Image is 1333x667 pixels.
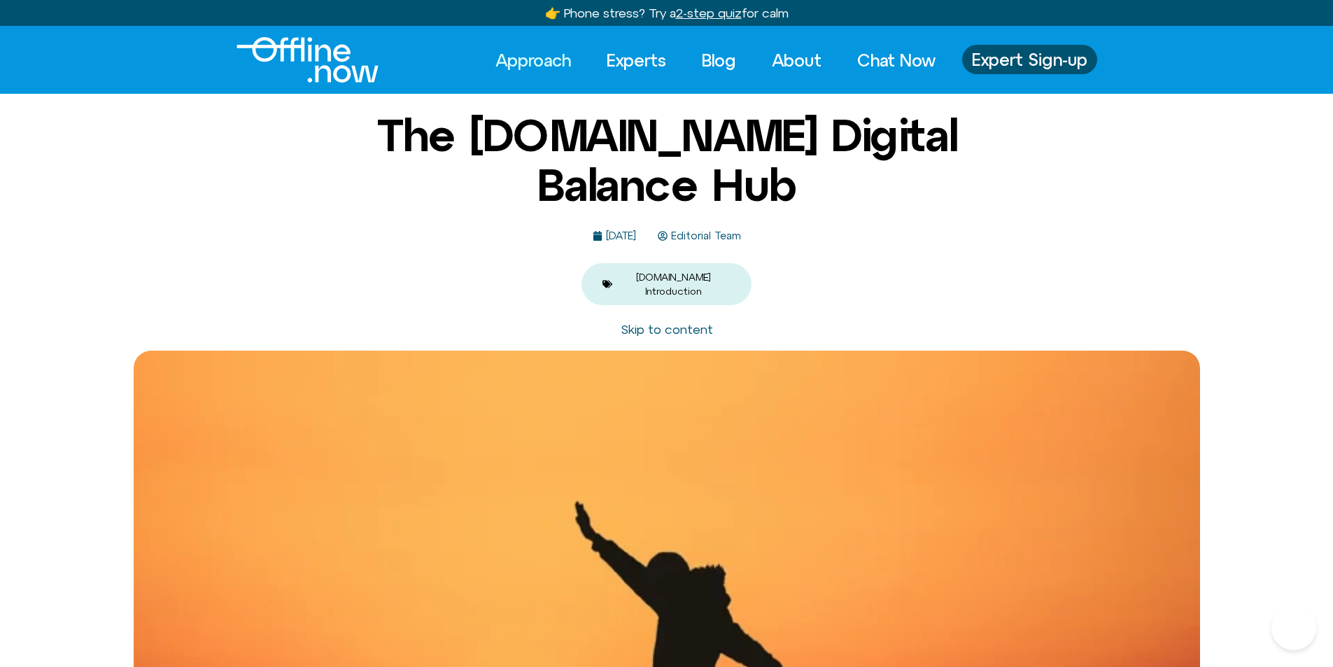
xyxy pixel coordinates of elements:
[593,230,636,242] a: [DATE]
[483,45,948,76] nav: Menu
[594,45,679,76] a: Experts
[1271,605,1316,650] iframe: Botpress
[676,6,742,20] u: 2-step quiz
[972,50,1087,69] span: Expert Sign-up
[237,37,355,83] div: Logo
[327,111,1006,209] h1: The [DOMAIN_NAME] Digital Balance Hub
[658,230,741,242] a: Editorial Team
[636,272,711,297] a: [DOMAIN_NAME] Introduction
[545,6,789,20] a: 👉 Phone stress? Try a2-step quizfor calm
[668,230,741,242] span: Editorial Team
[483,45,584,76] a: Approach
[237,37,379,83] img: Offline.Now logo in white. Text of the words offline.now with a line going through the "O"
[962,45,1097,74] a: Expert Sign-up
[759,45,834,76] a: About
[689,45,749,76] a: Blog
[621,322,713,337] a: Skip to content
[606,230,636,241] time: [DATE]
[845,45,948,76] a: Chat Now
